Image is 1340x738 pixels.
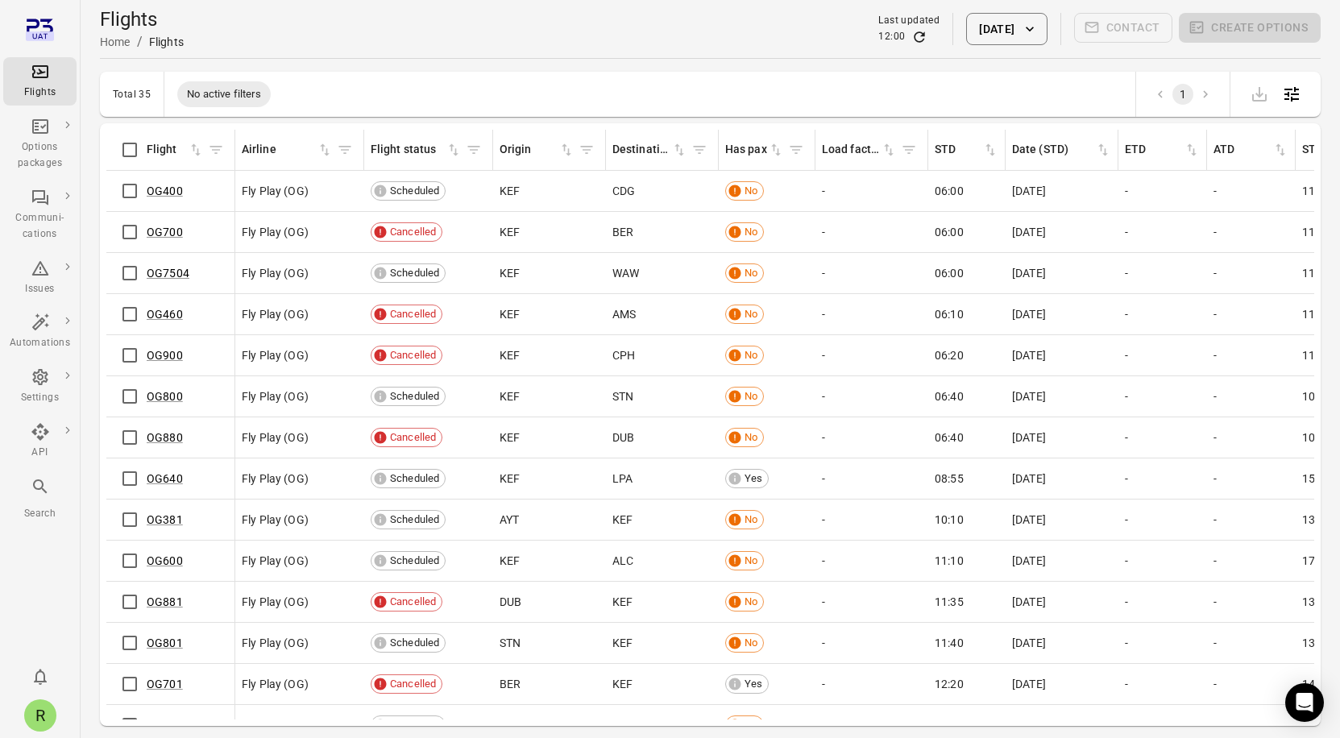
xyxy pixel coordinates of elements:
[935,306,964,322] span: 06:10
[1012,471,1046,487] span: [DATE]
[147,595,183,608] a: OG881
[1302,224,1331,240] span: 11:30
[935,512,964,528] span: 10:10
[612,512,633,528] span: KEF
[935,635,964,651] span: 11:40
[935,388,964,404] span: 06:40
[822,141,897,159] span: Load factor
[149,34,184,50] div: Flights
[1213,306,1289,322] div: -
[3,183,77,247] a: Communi-cations
[739,306,763,322] span: No
[935,141,998,159] div: Sort by STD in ascending order
[612,676,633,692] span: KEF
[384,265,445,281] span: Scheduled
[1213,553,1289,569] div: -
[500,306,520,322] span: KEF
[612,429,634,446] span: DUB
[1012,676,1046,692] span: [DATE]
[242,141,317,159] div: Airline
[24,699,56,732] div: R
[822,347,922,363] div: -
[935,717,964,733] span: 12:30
[739,224,763,240] span: No
[612,183,635,199] span: CDG
[10,210,70,243] div: Communi-cations
[822,265,922,281] div: -
[1179,13,1321,45] span: Please make a selection to create an option package
[1125,224,1201,240] div: -
[500,265,520,281] span: KEF
[242,183,309,199] span: Fly Play (OG)
[100,32,184,52] nav: Breadcrumbs
[10,335,70,351] div: Automations
[147,431,183,444] a: OG880
[384,512,445,528] span: Scheduled
[1302,347,1331,363] span: 11:35
[147,141,188,159] div: Flight
[1125,265,1201,281] div: -
[500,224,520,240] span: KEF
[10,281,70,297] div: Issues
[384,429,442,446] span: Cancelled
[147,141,204,159] div: Sort by flight in ascending order
[384,553,445,569] span: Scheduled
[500,594,521,610] span: DUB
[147,308,183,321] a: OG460
[384,676,442,692] span: Cancelled
[384,183,445,199] span: Scheduled
[911,29,927,45] button: Refresh data
[1012,224,1046,240] span: [DATE]
[1012,141,1111,159] div: Sort by date (STD) in ascending order
[500,635,521,651] span: STN
[147,390,183,403] a: OG800
[1302,471,1331,487] span: 15:40
[10,390,70,406] div: Settings
[612,347,635,363] span: CPH
[384,347,442,363] span: Cancelled
[500,676,521,692] span: BER
[3,254,77,302] a: Issues
[204,138,228,162] button: Filter by flight
[242,306,309,322] span: Fly Play (OG)
[725,141,768,159] div: Has pax
[1125,429,1201,446] div: -
[10,139,70,172] div: Options packages
[1302,429,1331,446] span: 10:15
[1213,717,1289,733] div: -
[18,693,63,738] button: Rachel
[935,141,998,159] span: STD
[878,29,905,45] div: 12:00
[1125,553,1201,569] div: -
[242,553,309,569] span: Fly Play (OG)
[935,183,964,199] span: 06:00
[500,471,520,487] span: KEF
[739,265,763,281] span: No
[822,224,922,240] div: -
[897,138,921,162] span: Filter by load factor
[1149,84,1217,105] nav: pagination navigation
[1213,429,1289,446] div: -
[935,347,964,363] span: 06:20
[1302,265,1331,281] span: 11:45
[500,141,575,159] span: Origin
[1012,429,1046,446] span: [DATE]
[371,141,462,159] div: Sort by flight status in ascending order
[3,308,77,356] a: Automations
[822,141,897,159] div: Sort by load factor in ascending order
[500,141,575,159] div: Sort by origin in ascending order
[1302,594,1331,610] span: 13:15
[3,472,77,526] button: Search
[1213,141,1288,159] div: Sort by ATD in ascending order
[822,512,922,528] div: -
[739,347,763,363] span: No
[1125,717,1201,733] div: -
[242,347,309,363] span: Fly Play (OG)
[242,224,309,240] span: Fly Play (OG)
[1125,306,1201,322] div: -
[177,86,271,102] span: No active filters
[878,13,940,29] div: Last updated
[137,32,143,52] li: /
[725,141,784,159] div: Sort by has pax in ascending order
